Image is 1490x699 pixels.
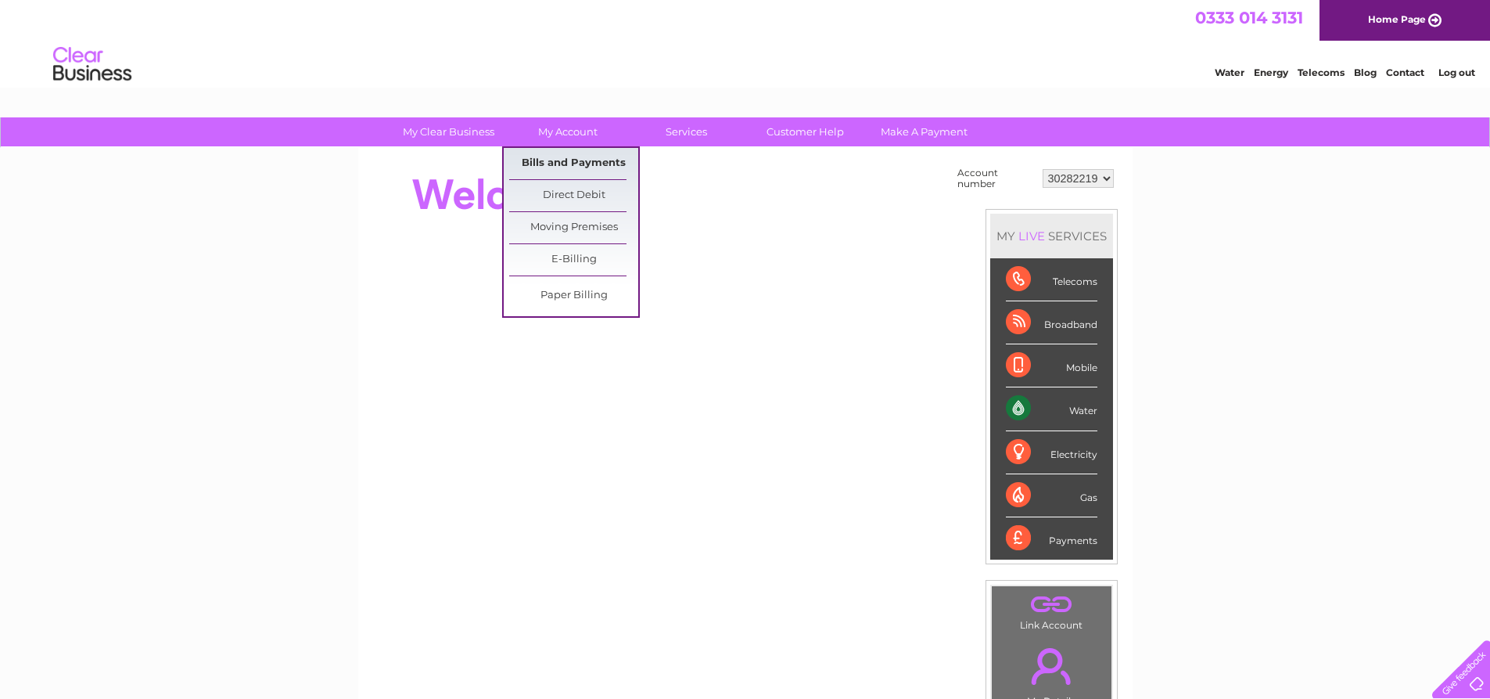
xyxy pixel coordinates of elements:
a: Moving Premises [509,212,638,243]
a: Contact [1386,67,1424,78]
div: Telecoms [1006,258,1097,301]
a: Paper Billing [509,280,638,312]
a: Make A Payment [860,117,989,146]
a: . [996,639,1108,694]
img: logo.png [52,41,132,88]
div: LIVE [1015,229,1048,243]
a: Direct Debit [509,180,638,211]
a: Services [622,117,751,146]
a: My Account [503,117,632,146]
a: Water [1215,67,1244,78]
div: Mobile [1006,344,1097,387]
a: 0333 014 3131 [1195,8,1303,27]
a: E-Billing [509,244,638,276]
a: . [996,590,1108,618]
div: Gas [1006,474,1097,517]
div: Broadband [1006,301,1097,344]
td: Account number [953,164,1039,193]
a: Telecoms [1298,67,1345,78]
a: Blog [1354,67,1377,78]
a: Energy [1254,67,1288,78]
div: MY SERVICES [990,214,1113,258]
a: Customer Help [741,117,870,146]
td: Link Account [991,586,1112,635]
div: Electricity [1006,431,1097,474]
a: My Clear Business [384,117,513,146]
div: Payments [1006,517,1097,560]
a: Log out [1438,67,1475,78]
a: Bills and Payments [509,148,638,179]
div: Clear Business is a trading name of Verastar Limited (registered in [GEOGRAPHIC_DATA] No. 3667643... [376,9,1115,76]
div: Water [1006,387,1097,431]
